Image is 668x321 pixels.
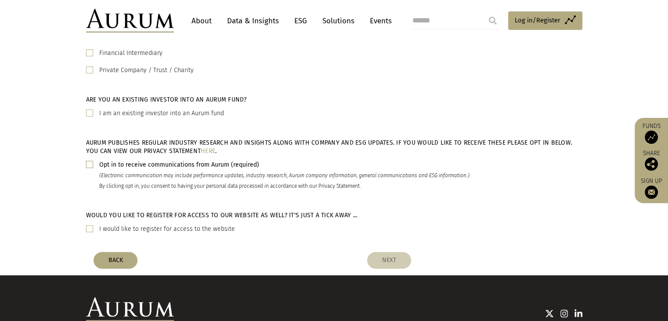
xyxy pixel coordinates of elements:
img: Instagram icon [560,309,568,318]
label: I am an existing investor into an Aurum fund [99,108,224,119]
b: Opt in to receive communications from Aurum (required) [99,161,259,168]
img: Access Funds [645,131,658,144]
span: Log in/Register [515,15,560,26]
a: Funds [639,122,664,144]
label: I would like to register for access to the website [99,224,235,234]
img: Aurum Logo [86,297,174,321]
img: Share this post [645,157,658,171]
a: Events [365,13,392,29]
h5: AURUM PUBLISHES REGULAR INDUSTRY RESEARCH AND INSIGHTS ALONG WITH COMPANY AND ESG UPDATES. IF YOU... [86,139,582,155]
a: Sign up [639,177,664,199]
h5: Would you like to register for access to our website as well? It's just a tick away ... [86,211,412,219]
a: ESG [290,13,311,29]
label: Private Company / Trust / Charity [99,65,194,76]
img: Twitter icon [545,309,554,318]
button: BACK [94,252,137,269]
input: Submit [484,12,502,29]
label: Financial Intermediary [99,48,162,58]
i: (Electronic communication may include performance updates, industry research, Aurum company infor... [99,172,469,179]
div: Share [639,150,664,171]
a: Solutions [318,13,359,29]
a: HERE [201,147,215,155]
a: Log in/Register [508,11,582,30]
button: NEXT [367,252,411,269]
a: Data & Insights [223,13,283,29]
img: Linkedin icon [574,309,582,318]
img: Sign up to our newsletter [645,186,658,199]
h5: Are you an existing investor into an Aurum fund? [86,95,582,104]
small: By clicking opt in, you consent to having your personal data processed in accordance with our Pri... [99,183,361,189]
a: About [187,13,216,29]
img: Aurum [86,9,174,33]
